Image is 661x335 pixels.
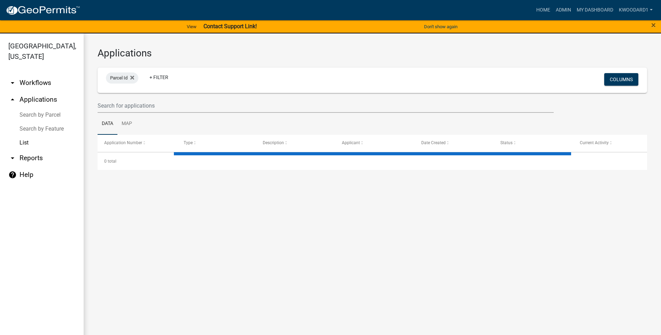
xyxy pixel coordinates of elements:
[256,135,335,151] datatable-header-cell: Description
[98,153,647,170] div: 0 total
[98,113,117,135] a: Data
[421,21,460,32] button: Don't show again
[203,23,257,30] strong: Contact Support Link!
[651,20,656,30] span: ×
[98,135,177,151] datatable-header-cell: Application Number
[184,140,193,145] span: Type
[574,3,616,17] a: My Dashboard
[177,135,256,151] datatable-header-cell: Type
[117,113,136,135] a: Map
[421,140,446,145] span: Date Created
[8,154,17,162] i: arrow_drop_down
[263,140,284,145] span: Description
[144,71,174,84] a: + Filter
[533,3,553,17] a: Home
[580,140,609,145] span: Current Activity
[98,99,554,113] input: Search for applications
[553,3,574,17] a: Admin
[8,79,17,87] i: arrow_drop_down
[616,3,655,17] a: kwoodard1
[110,75,128,80] span: Parcel Id
[415,135,494,151] datatable-header-cell: Date Created
[342,140,360,145] span: Applicant
[494,135,573,151] datatable-header-cell: Status
[500,140,513,145] span: Status
[8,171,17,179] i: help
[104,140,142,145] span: Application Number
[8,95,17,104] i: arrow_drop_up
[335,135,414,151] datatable-header-cell: Applicant
[604,73,638,86] button: Columns
[573,135,652,151] datatable-header-cell: Current Activity
[184,21,199,32] a: View
[98,47,647,59] h3: Applications
[651,21,656,29] button: Close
